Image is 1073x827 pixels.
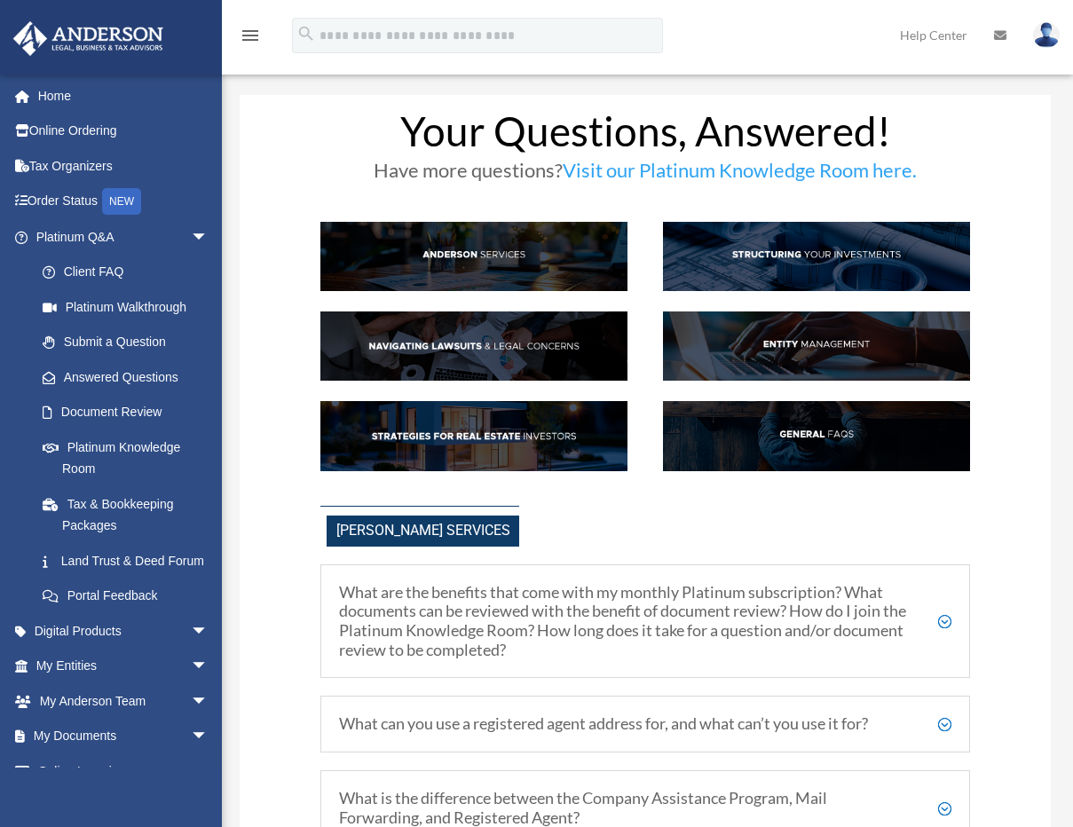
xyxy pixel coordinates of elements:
a: Visit our Platinum Knowledge Room here. [563,158,917,191]
a: Digital Productsarrow_drop_down [12,613,235,649]
a: Submit a Question [25,325,235,360]
a: Order StatusNEW [12,184,235,220]
a: Land Trust & Deed Forum [25,543,235,579]
a: Platinum Walkthrough [25,289,235,325]
a: menu [240,31,261,46]
img: StratsRE_hdr [320,401,627,470]
img: NavLaw_hdr [320,311,627,381]
img: User Pic [1033,22,1060,48]
span: arrow_drop_down [191,613,226,650]
i: search [296,24,316,43]
a: Platinum Q&Aarrow_drop_down [12,219,235,255]
h5: What can you use a registered agent address for, and what can’t you use it for? [339,714,951,734]
h5: What are the benefits that come with my monthly Platinum subscription? What documents can be revi... [339,583,951,659]
a: My Entitiesarrow_drop_down [12,649,235,684]
div: NEW [102,188,141,215]
a: My Documentsarrow_drop_down [12,719,235,754]
span: arrow_drop_down [191,219,226,256]
a: Portal Feedback [25,579,235,614]
img: Anderson Advisors Platinum Portal [8,21,169,56]
img: StructInv_hdr [663,222,969,291]
img: EntManag_hdr [663,311,969,381]
h1: Your Questions, Answered! [320,111,969,161]
span: arrow_drop_down [191,719,226,755]
a: Tax Organizers [12,148,235,184]
a: Document Review [25,395,235,430]
a: Online Learningarrow_drop_down [12,753,235,789]
span: arrow_drop_down [191,649,226,685]
a: Tax & Bookkeeping Packages [25,486,235,543]
a: Answered Questions [25,359,235,395]
i: menu [240,25,261,46]
a: Client FAQ [25,255,226,290]
a: Home [12,78,235,114]
a: Online Ordering [12,114,235,149]
h5: What is the difference between the Company Assistance Program, Mail Forwarding, and Registered Ag... [339,789,951,827]
span: arrow_drop_down [191,753,226,790]
span: arrow_drop_down [191,683,226,720]
a: My Anderson Teamarrow_drop_down [12,683,235,719]
h3: Have more questions? [320,161,969,189]
img: AndServ_hdr [320,222,627,291]
img: GenFAQ_hdr [663,401,969,470]
a: Platinum Knowledge Room [25,429,235,486]
span: [PERSON_NAME] Services [327,516,519,547]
